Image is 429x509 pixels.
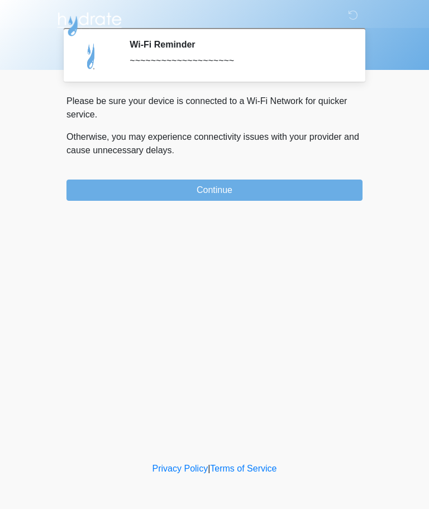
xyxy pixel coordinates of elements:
a: | [208,464,210,473]
p: Otherwise, you may experience connectivity issues with your provider and cause unnecessary delays [66,130,363,157]
img: Agent Avatar [75,39,108,73]
span: . [172,145,174,155]
a: Privacy Policy [152,464,208,473]
div: ~~~~~~~~~~~~~~~~~~~~ [130,54,346,68]
a: Terms of Service [210,464,277,473]
p: Please be sure your device is connected to a Wi-Fi Network for quicker service. [66,95,363,121]
button: Continue [66,180,363,201]
img: Hydrate IV Bar - Arcadia Logo [55,8,123,37]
